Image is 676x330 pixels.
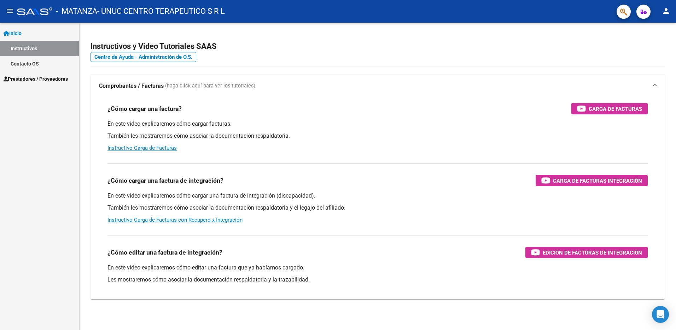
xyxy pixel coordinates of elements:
[107,176,223,186] h3: ¿Cómo cargar una factura de integración?
[652,306,669,323] div: Open Intercom Messenger
[107,264,648,272] p: En este video explicaremos cómo editar una factura que ya habíamos cargado.
[91,97,665,299] div: Comprobantes / Facturas (haga click aquí para ver los tutoriales)
[6,7,14,15] mat-icon: menu
[589,104,642,113] span: Carga de Facturas
[107,145,177,151] a: Instructivo Carga de Facturas
[107,217,243,223] a: Instructivo Carga de Facturas con Recupero x Integración
[525,247,648,258] button: Edición de Facturas de integración
[571,103,648,114] button: Carga de Facturas
[536,175,648,186] button: Carga de Facturas Integración
[662,7,670,15] mat-icon: person
[107,132,648,140] p: También les mostraremos cómo asociar la documentación respaldatoria.
[107,104,182,114] h3: ¿Cómo cargar una factura?
[107,120,648,128] p: En este video explicaremos cómo cargar facturas.
[97,4,225,19] span: - UNUC CENTRO TERAPEUTICO S R L
[165,82,255,90] span: (haga click aquí para ver los tutoriales)
[99,82,164,90] strong: Comprobantes / Facturas
[4,29,22,37] span: Inicio
[543,248,642,257] span: Edición de Facturas de integración
[107,247,222,257] h3: ¿Cómo editar una factura de integración?
[91,52,196,62] a: Centro de Ayuda - Administración de O.S.
[91,40,665,53] h2: Instructivos y Video Tutoriales SAAS
[553,176,642,185] span: Carga de Facturas Integración
[91,75,665,97] mat-expansion-panel-header: Comprobantes / Facturas (haga click aquí para ver los tutoriales)
[107,204,648,212] p: También les mostraremos cómo asociar la documentación respaldatoria y el legajo del afiliado.
[107,276,648,284] p: Les mostraremos cómo asociar la documentación respaldatoria y la trazabilidad.
[56,4,97,19] span: - MATANZA
[4,75,68,83] span: Prestadores / Proveedores
[107,192,648,200] p: En este video explicaremos cómo cargar una factura de integración (discapacidad).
